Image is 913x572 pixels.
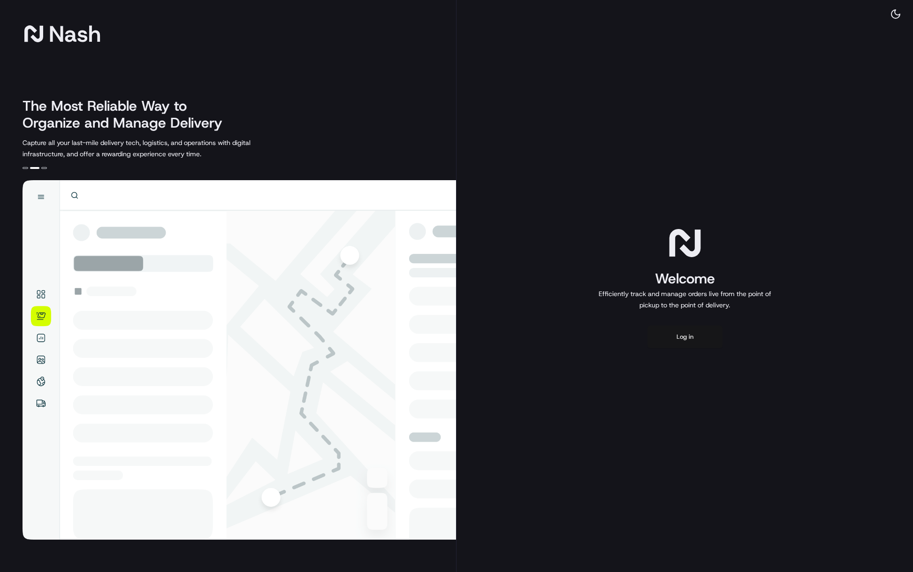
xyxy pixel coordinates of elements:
[49,24,101,43] span: Nash
[595,269,775,288] h1: Welcome
[23,137,293,160] p: Capture all your last-mile delivery tech, logistics, and operations with digital infrastructure, ...
[647,326,723,348] button: Log in
[595,288,775,311] p: Efficiently track and manage orders live from the point of pickup to the point of delivery.
[23,98,233,131] h2: The Most Reliable Way to Organize and Manage Delivery
[23,180,456,540] img: illustration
